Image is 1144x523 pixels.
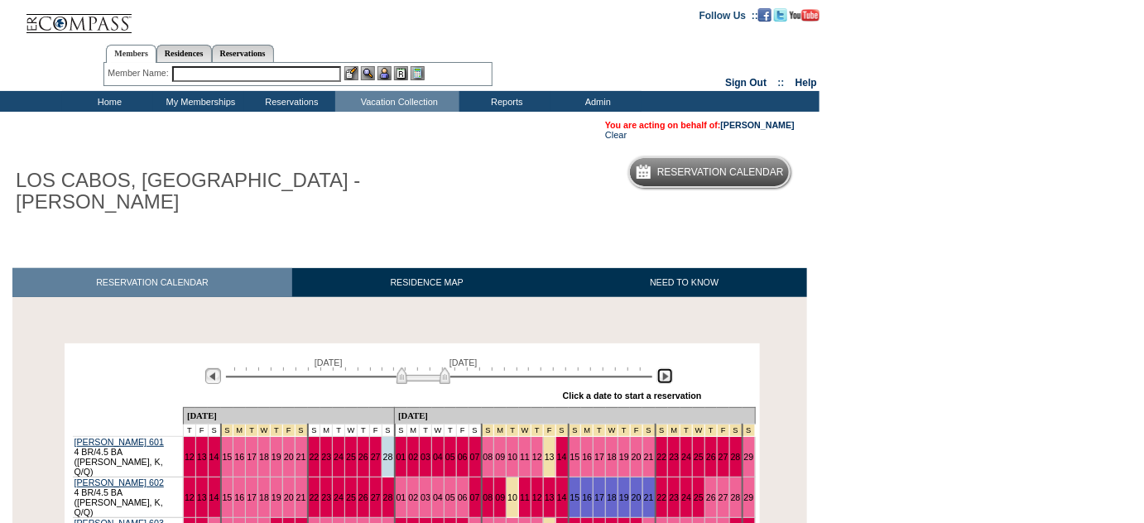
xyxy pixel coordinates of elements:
a: 16 [582,492,592,502]
a: 16 [234,492,244,502]
td: President's Week 2026 [233,425,246,437]
a: 17 [247,452,257,462]
a: 24 [681,492,691,502]
a: 08 [483,452,493,462]
img: Subscribe to our YouTube Channel [790,9,820,22]
a: 19 [619,492,629,502]
td: Spring Break Wk 3 2026 [680,425,693,437]
a: 23 [321,492,331,502]
a: 12 [185,452,195,462]
a: 24 [681,452,691,462]
td: Spring Break Wk 1 2026 [494,425,507,437]
a: 13 [545,452,555,462]
a: 13 [545,492,555,502]
a: 01 [397,452,406,462]
a: 26 [358,452,368,462]
td: Spring Break Wk 4 2026 [743,425,755,437]
a: 22 [310,452,320,462]
td: M [407,425,420,437]
a: 21 [296,452,306,462]
a: 11 [520,452,530,462]
a: 18 [259,492,269,502]
a: 27 [719,452,728,462]
a: 16 [582,452,592,462]
td: Reservations [244,91,335,112]
img: Become our fan on Facebook [758,8,771,22]
a: 26 [706,452,716,462]
td: 4 BR/4.5 BA ([PERSON_NAME], K, Q/Q) [73,437,184,477]
td: President's Week 2026 [246,425,258,437]
a: 05 [445,452,455,462]
td: Spring Break Wk 1 2026 [519,425,531,437]
img: View [361,66,375,80]
td: My Memberships [153,91,244,112]
td: Spring Break Wk 2 2026 [642,425,655,437]
td: S [208,425,220,437]
a: [PERSON_NAME] [721,120,795,130]
a: 15 [223,452,233,462]
a: 20 [284,492,294,502]
td: T [183,425,195,437]
td: Spring Break Wk 2 2026 [618,425,631,437]
a: 02 [408,452,418,462]
a: 28 [731,492,741,502]
td: F [195,425,208,437]
a: 23 [669,492,679,502]
a: 07 [470,452,480,462]
a: 26 [358,492,368,502]
td: President's Week 2026 [221,425,233,437]
a: Residences [156,45,212,62]
a: 12 [532,492,542,502]
td: Spring Break Wk 2 2026 [630,425,642,437]
a: 28 [383,452,393,462]
a: 13 [197,452,207,462]
td: T [420,425,432,437]
a: 22 [657,492,667,502]
td: Spring Break Wk 2 2026 [606,425,618,437]
span: [DATE] [449,357,478,367]
a: 29 [744,492,754,502]
a: 26 [706,492,716,502]
td: Reports [459,91,550,112]
img: Next [657,368,673,384]
a: 14 [209,452,219,462]
a: 14 [557,452,567,462]
a: 19 [619,452,629,462]
td: T [333,425,345,437]
a: 29 [744,452,754,462]
a: Members [106,45,156,63]
a: 07 [470,492,480,502]
a: 18 [607,492,617,502]
a: 25 [694,492,704,502]
a: Subscribe to our YouTube Channel [790,9,820,19]
td: Spring Break Wk 3 2026 [693,425,705,437]
a: 13 [197,492,207,502]
a: [PERSON_NAME] 602 [75,477,164,487]
td: Spring Break Wk 1 2026 [507,425,519,437]
td: Spring Break Wk 3 2026 [656,425,668,437]
a: 04 [433,452,443,462]
a: 20 [632,492,642,502]
a: 03 [421,492,430,502]
td: F [456,425,469,437]
td: Spring Break Wk 1 2026 [555,425,568,437]
td: S [308,425,320,437]
a: 21 [644,452,654,462]
img: b_edit.gif [344,66,358,80]
a: Help [796,77,817,89]
a: 10 [507,492,517,502]
a: 05 [445,492,455,502]
td: Home [62,91,153,112]
a: Sign Out [725,77,767,89]
a: RESERVATION CALENDAR [12,268,292,297]
a: 15 [570,452,580,462]
td: Spring Break Wk 1 2026 [531,425,544,437]
a: 22 [310,492,320,502]
a: 21 [644,492,654,502]
a: 14 [209,492,219,502]
a: 19 [272,452,281,462]
a: 04 [433,492,443,502]
a: Reservations [212,45,274,62]
td: W [432,425,445,437]
a: 24 [334,452,344,462]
